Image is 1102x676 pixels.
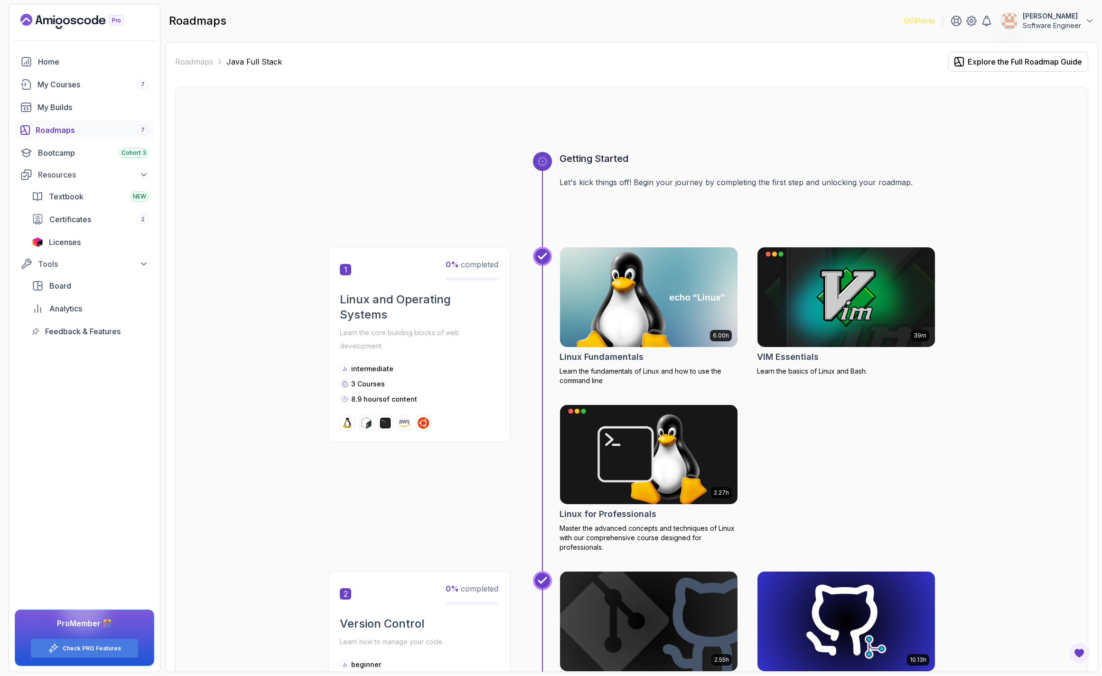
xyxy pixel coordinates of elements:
span: 2 [141,216,145,223]
span: NEW [133,193,146,200]
p: Learn the core building blocks of web development [340,326,498,353]
img: Git for Professionals card [757,572,935,671]
span: 2 [340,588,351,600]
button: Tools [15,255,154,272]
p: 6.00h [713,332,729,339]
button: Resources [15,166,154,183]
h2: Version Control [340,616,498,631]
img: Linux for Professionals card [560,405,738,505]
div: Home [38,56,149,67]
div: My Builds [37,102,149,113]
p: Let's kick things off! Begin your journey by completing the first step and unlocking your roadmap. [560,177,935,188]
p: [PERSON_NAME] [1023,11,1081,21]
div: Bootcamp [38,147,149,159]
h2: Linux for Professionals [560,507,656,521]
span: Textbook [49,191,84,202]
p: Master the advanced concepts and techniques of Linux with our comprehensive course designed for p... [560,524,738,552]
img: user profile image [1000,12,1018,30]
a: feedback [26,322,154,341]
a: Linux for Professionals card2.27hLinux for ProfessionalsMaster the advanced concepts and techniqu... [560,404,738,553]
a: VIM Essentials card39mVIM EssentialsLearn the basics of Linux and Bash. [757,247,935,376]
p: 1361 Points [903,16,935,26]
p: Software Engineer [1023,21,1081,30]
a: courses [15,75,154,94]
a: analytics [26,299,154,318]
h2: Linux Fundamentals [560,350,644,364]
a: home [15,52,154,71]
span: Board [49,280,71,291]
img: ubuntu logo [418,417,429,429]
button: Check PRO Features [30,638,139,658]
a: roadmaps [15,121,154,140]
span: completed [446,584,498,593]
img: Git & GitHub Fundamentals card [560,572,738,671]
p: Learn the basics of Linux and Bash. [757,366,935,376]
span: 7 [141,126,145,134]
a: board [26,276,154,295]
div: Resources [38,169,149,180]
p: beginner [351,660,381,669]
div: Explore the Full Roadmap Guide [968,56,1082,67]
a: bootcamp [15,143,154,162]
img: bash logo [361,417,372,429]
p: 2.27h [714,489,729,497]
img: aws logo [399,417,410,429]
div: My Courses [37,79,149,90]
button: Explore the Full Roadmap Guide [948,52,1088,72]
div: Tools [38,258,149,270]
p: Learn how to manage your code [340,635,498,648]
a: licenses [26,233,154,252]
h2: roadmaps [169,13,226,28]
h3: Getting Started [560,152,935,165]
p: Learn the fundamentals of Linux and how to use the command line [560,366,738,385]
span: Licenses [49,236,81,248]
img: jetbrains icon [32,237,43,247]
span: 3 Courses [351,380,385,388]
span: 1 [340,264,351,275]
p: 2.55h [714,656,729,664]
a: textbook [26,187,154,206]
span: 7 [141,81,145,88]
span: 0 % [446,260,459,269]
img: VIM Essentials card [757,247,935,347]
span: Cohort 3 [121,149,146,157]
h2: Linux and Operating Systems [340,292,498,322]
h2: VIM Essentials [757,350,819,364]
span: Feedback & Features [45,326,121,337]
a: Roadmaps [175,56,213,67]
span: completed [446,260,498,269]
a: Landing page [20,14,146,29]
span: 0 % [446,584,459,593]
p: 39m [914,332,926,339]
a: certificates [26,210,154,229]
button: user profile image[PERSON_NAME]Software Engineer [1000,11,1094,30]
div: Roadmaps [36,124,149,136]
p: Java Full Stack [226,56,282,67]
span: Certificates [49,214,91,225]
a: Linux Fundamentals card6.00hLinux FundamentalsLearn the fundamentals of Linux and how to use the ... [560,247,738,385]
img: terminal logo [380,417,391,429]
p: 10.13h [910,656,926,664]
img: linux logo [342,417,353,429]
p: intermediate [351,364,393,374]
p: 8.9 hours of content [351,394,417,404]
a: Check PRO Features [63,645,121,652]
img: Linux Fundamentals card [560,247,738,347]
a: builds [15,98,154,117]
span: Analytics [49,303,82,314]
button: Open Feedback Button [1068,642,1091,665]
